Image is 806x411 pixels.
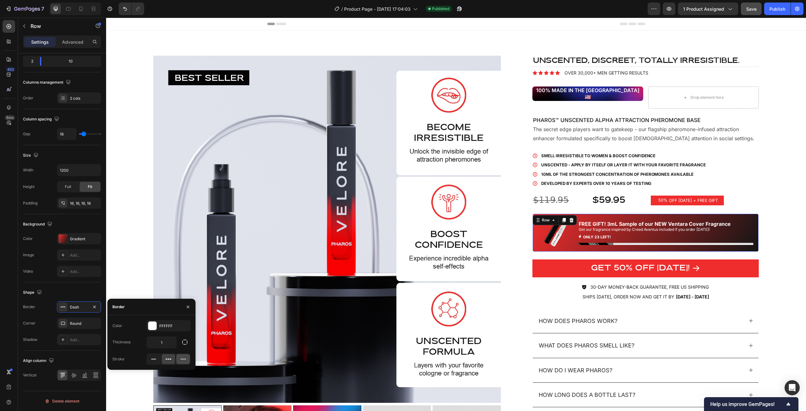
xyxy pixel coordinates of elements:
p: Advanced [62,39,83,45]
div: Publish [769,6,785,12]
div: Gap [23,131,30,137]
p: Row [31,22,84,30]
p: Developed by Experts OVER 10 YEARS OF TESTING [435,162,599,169]
div: Beta [5,115,15,120]
div: Border [112,304,125,310]
div: Image [23,252,34,258]
p: ONLY 23 LEFT! [477,216,505,223]
iframe: Design area [106,18,806,411]
span: / [341,6,343,12]
h1: PHAROS™ Unscented Alpha Attraction Pheromone Base [426,98,653,107]
div: Height [23,184,35,190]
p: SMELL IRRESISTIBLE TO WOMEN & BOOST CONFIDENCE [435,135,599,142]
span: 1 product assigned [683,6,724,12]
div: Add... [70,337,99,343]
div: Align column [23,357,55,365]
div: Add... [70,253,99,258]
p: Get our fragrance inspired by Creed Aventus included if you order [DATE]! [473,208,647,215]
div: GET 50% OFF [DATE]! [485,246,583,256]
span: Product Page - [DATE] 17:04:03 [344,6,411,12]
div: Size [23,151,40,160]
button: Publish [764,3,791,15]
input: Auto [57,164,101,176]
p: HOW LONG DOES A BOTTLE LAST? [433,374,529,381]
p: The secret edge players want to gatekeep - our flagship pheromone-infused attraction enhancer for... [427,107,652,125]
div: Column spacing [23,115,60,124]
div: Shadow [23,337,37,342]
div: Width [23,167,33,173]
h2: $̶1̶1̶9̶.9̶5̶ [426,178,480,188]
div: Background [23,220,54,229]
span: SHIPS [DATE], Order now and get it by [476,276,568,282]
div: Dash [70,304,88,310]
div: Delete element [45,397,79,405]
div: Color [23,236,33,242]
div: Stroke [112,356,124,362]
p: HOW DO I WEAR PHAROS? [433,349,506,356]
div: Color [112,323,122,329]
button: 1 product assigned [678,3,738,15]
span: Save [746,6,757,12]
h2: $59.95 [485,178,540,188]
div: Drop element here [584,77,618,82]
div: Shape [23,288,43,297]
button: Save [741,3,762,15]
div: Border [23,304,35,310]
div: Columns management [23,78,72,87]
span: [DATE] - [DATE] [570,276,603,282]
strong: 🇺🇸 [479,76,485,82]
div: Row [434,200,445,205]
p: WHAT DOES PHAROS SMELL LIKE? [433,324,528,331]
button: GET 50% OFF TODAY! [426,242,653,260]
div: 450 [6,67,15,72]
div: OFF [DATE] + FREE GIFT [562,179,613,186]
span: Published [432,6,449,12]
span: Fit [88,184,92,190]
div: Order [23,95,33,101]
div: 2 cols [70,96,99,101]
div: Open Intercom Messenger [785,380,800,395]
div: Vertical [23,372,37,378]
input: Auto [147,337,176,348]
div: Undo/Redo [119,3,144,15]
input: Auto [57,128,76,140]
p: FREE GIFT! 3mL Sample of our NEW Ventara Cover Fragrance [473,202,647,211]
p: 10mL of the strongest concentration of pheromones available [435,153,599,160]
button: Delete element [23,396,101,406]
button: Show survey - Help us improve GemPages! [710,400,792,408]
div: Gradient [70,236,99,242]
div: Padding [23,200,37,206]
p: 30-DAY MONEY-BACK GUARANTEE, FREE US SHIPPING [484,265,603,273]
div: 2 [24,57,35,66]
p: 7 [41,5,44,13]
div: 10 [46,57,100,66]
div: 50% [552,179,562,186]
img: gempages_535319184205153300-25398a05-629b-4b60-9b73-57cb20032642.png [438,201,460,229]
div: Round [70,321,99,326]
p: UNSCENTED - APPLY BY ITSELF OR LAYER IT WITH YOUR FAVORITE FRAGRANCE [435,144,599,151]
p: HOW DOES PHAROS WORK? [433,300,511,307]
div: Add... [70,269,99,275]
div: 16, 16, 16, 16 [70,201,99,206]
div: FFFFFF [159,323,189,329]
div: Corner [23,320,36,326]
h2: 100% MADE IN THE [GEOGRAPHIC_DATA] [426,69,537,83]
span: Full [65,184,71,190]
p: Settings [31,39,49,45]
div: Video [23,269,33,274]
button: 7 [3,3,47,15]
h2: UNSCENTED, discreet, totally irresistible. [426,38,653,49]
span: Help us improve GemPages! [710,401,785,407]
div: Thickness [112,339,131,345]
p: Over 30,000+ MEN GETTING RESULTS [458,53,542,58]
